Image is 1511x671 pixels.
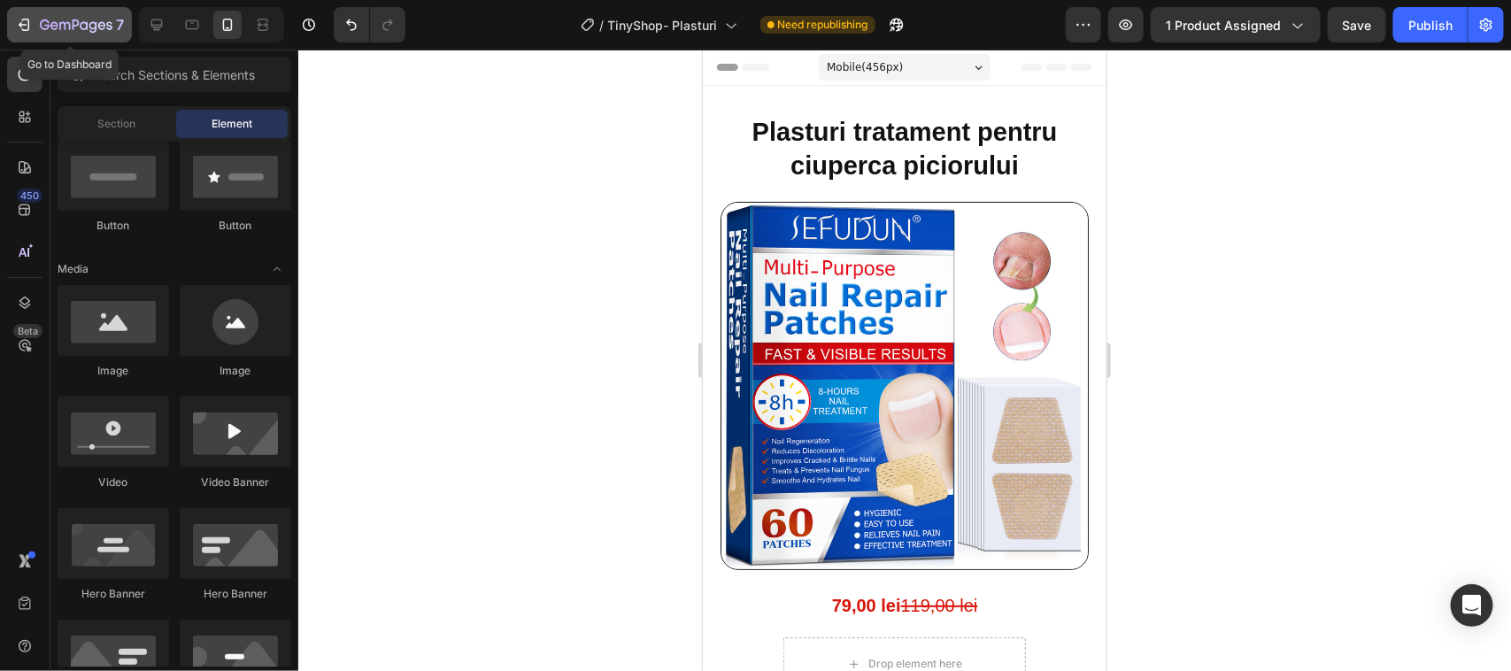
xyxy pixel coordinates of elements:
button: Publish [1393,7,1468,42]
div: Open Intercom Messenger [1451,584,1493,627]
div: Hero Banner [180,586,291,602]
button: Save [1328,7,1386,42]
div: Button [58,218,169,234]
div: Publish [1408,16,1453,35]
div: Video Banner [180,474,291,490]
span: Media [58,261,89,277]
div: Video [58,474,169,490]
button: 1 product assigned [1151,7,1321,42]
span: 1 product assigned [1166,16,1281,35]
div: Button [180,218,291,234]
button: 7 [7,7,132,42]
span: Need republishing [778,17,868,33]
div: Image [180,363,291,379]
span: Element [212,116,252,132]
p: 7 [116,14,124,35]
span: Save [1343,18,1372,33]
span: Section [98,116,136,132]
div: Image [58,363,169,379]
div: Undo/Redo [334,7,405,42]
iframe: Design area [703,50,1106,671]
div: Hero Banner [58,586,169,602]
span: TinyShop- Plasturi [608,16,718,35]
span: / [600,16,605,35]
div: Beta [13,324,42,338]
span: Toggle open [263,255,291,283]
div: 450 [17,189,42,203]
input: Search Sections & Elements [58,57,291,92]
